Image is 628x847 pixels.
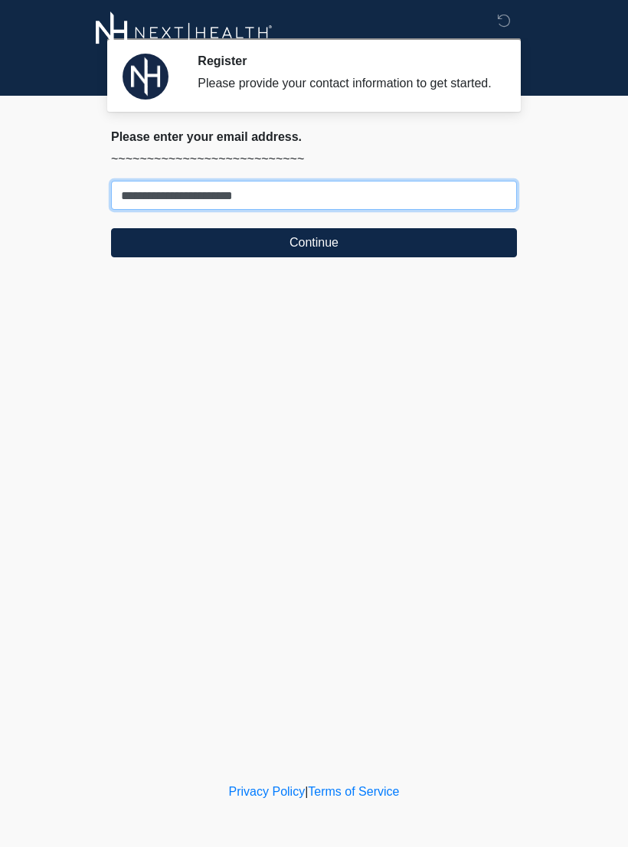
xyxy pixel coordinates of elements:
img: Next-Health Logo [96,11,273,54]
div: Please provide your contact information to get started. [198,74,494,93]
a: Terms of Service [308,785,399,798]
h2: Please enter your email address. [111,129,517,144]
p: ~~~~~~~~~~~~~~~~~~~~~~~~~~~ [111,150,517,168]
a: | [305,785,308,798]
button: Continue [111,228,517,257]
a: Privacy Policy [229,785,306,798]
img: Agent Avatar [123,54,168,100]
